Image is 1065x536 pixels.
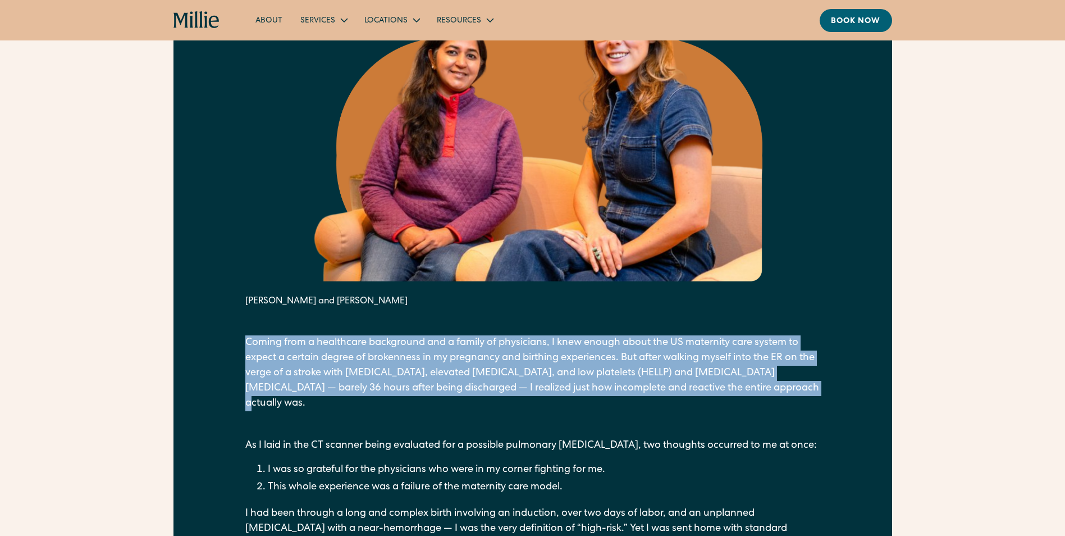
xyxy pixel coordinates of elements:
div: Resources [428,11,501,29]
li: I was so grateful for the physicians who were in my corner fighting for me. [268,462,820,478]
a: home [173,11,220,29]
div: Locations [355,11,428,29]
p: Coming from a healthcare background and a family of physicians, I knew enough about the US matern... [245,335,820,411]
div: Locations [364,15,408,27]
a: Book now [820,9,892,32]
p: As I laid in the CT scanner being evaluated for a possible pulmonary [MEDICAL_DATA], two thoughts... [245,438,820,453]
div: Services [291,11,355,29]
div: [PERSON_NAME] and [PERSON_NAME] [245,295,820,308]
a: About [246,11,291,29]
div: Book now [831,16,881,28]
li: This whole experience was a failure of the maternity care model. [268,480,820,495]
div: Services [300,15,335,27]
div: Resources [437,15,481,27]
